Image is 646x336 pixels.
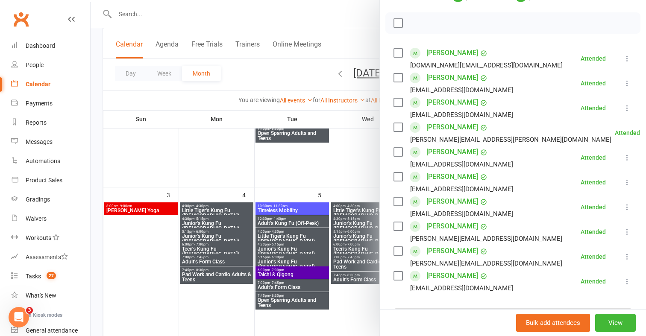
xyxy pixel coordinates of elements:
[581,254,606,260] div: Attended
[426,96,478,109] a: [PERSON_NAME]
[410,134,611,145] div: [PERSON_NAME][EMAIL_ADDRESS][PERSON_NAME][DOMAIN_NAME]
[581,155,606,161] div: Attended
[426,195,478,208] a: [PERSON_NAME]
[426,170,478,184] a: [PERSON_NAME]
[410,184,513,195] div: [EMAIL_ADDRESS][DOMAIN_NAME]
[581,278,606,284] div: Attended
[410,85,513,96] div: [EMAIL_ADDRESS][DOMAIN_NAME]
[426,46,478,60] a: [PERSON_NAME]
[426,244,478,258] a: [PERSON_NAME]
[393,308,632,326] input: Search to add attendees
[410,60,563,71] div: [DOMAIN_NAME][EMAIL_ADDRESS][DOMAIN_NAME]
[26,119,47,126] div: Reports
[581,179,606,185] div: Attended
[26,292,56,299] div: What's New
[11,171,90,190] a: Product Sales
[26,138,53,145] div: Messages
[410,283,513,294] div: [EMAIL_ADDRESS][DOMAIN_NAME]
[410,109,513,120] div: [EMAIL_ADDRESS][DOMAIN_NAME]
[615,130,640,136] div: Attended
[11,286,90,305] a: What's New
[26,61,44,68] div: People
[26,327,78,334] div: General attendance
[595,314,636,332] button: View
[581,105,606,111] div: Attended
[26,100,53,107] div: Payments
[26,158,60,164] div: Automations
[26,307,33,314] span: 3
[410,258,562,269] div: [PERSON_NAME][EMAIL_ADDRESS][DOMAIN_NAME]
[426,219,478,233] a: [PERSON_NAME]
[11,267,90,286] a: Tasks 27
[410,233,562,244] div: [PERSON_NAME][EMAIL_ADDRESS][DOMAIN_NAME]
[26,273,41,280] div: Tasks
[26,42,55,49] div: Dashboard
[11,190,90,209] a: Gradings
[11,132,90,152] a: Messages
[410,208,513,219] div: [EMAIL_ADDRESS][DOMAIN_NAME]
[426,120,478,134] a: [PERSON_NAME]
[581,229,606,235] div: Attended
[516,314,590,332] button: Bulk add attendees
[426,145,478,159] a: [PERSON_NAME]
[410,159,513,170] div: [EMAIL_ADDRESS][DOMAIN_NAME]
[11,209,90,228] a: Waivers
[581,80,606,86] div: Attended
[11,228,90,248] a: Workouts
[11,248,90,267] a: Assessments
[26,215,47,222] div: Waivers
[11,36,90,56] a: Dashboard
[26,234,51,241] div: Workouts
[10,9,32,30] a: Clubworx
[9,307,29,327] iframe: Intercom live chat
[581,56,606,61] div: Attended
[426,269,478,283] a: [PERSON_NAME]
[47,272,56,279] span: 27
[581,204,606,210] div: Attended
[11,75,90,94] a: Calendar
[11,152,90,171] a: Automations
[26,81,50,88] div: Calendar
[426,71,478,85] a: [PERSON_NAME]
[11,56,90,75] a: People
[11,94,90,113] a: Payments
[26,254,68,260] div: Assessments
[11,113,90,132] a: Reports
[26,196,50,203] div: Gradings
[26,177,62,184] div: Product Sales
